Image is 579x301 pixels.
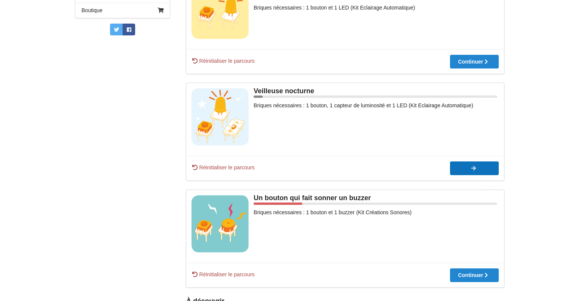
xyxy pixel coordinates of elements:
div: Un bouton qui fait sonner un buzzer [191,194,499,202]
button: Continuer [450,55,499,68]
div: Briques nécessaires : 1 bouton et 1 LED (Kit Eclairage Automatique) [191,4,499,11]
img: veilleuse+led+pcb+ok.jpg [191,88,249,145]
img: vignettes_ve.jpg [191,195,249,252]
a: Boutique [75,3,170,18]
span: Réinitialiser le parcours [191,271,255,278]
span: Réinitialiser le parcours [191,57,255,65]
div: Briques nécessaires : 1 bouton et 1 buzzer (Kit Créations Sonores) [191,209,499,216]
div: Briques nécessaires : 1 bouton, 1 capteur de luminosité et 1 LED (Kit Eclairage Automatique) [191,102,499,109]
div: Continuer [458,272,491,278]
div: Veilleuse nocturne [191,87,499,96]
div: Continuer [458,59,491,64]
span: Réinitialiser le parcours [191,164,255,171]
button: Continuer [450,268,499,282]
